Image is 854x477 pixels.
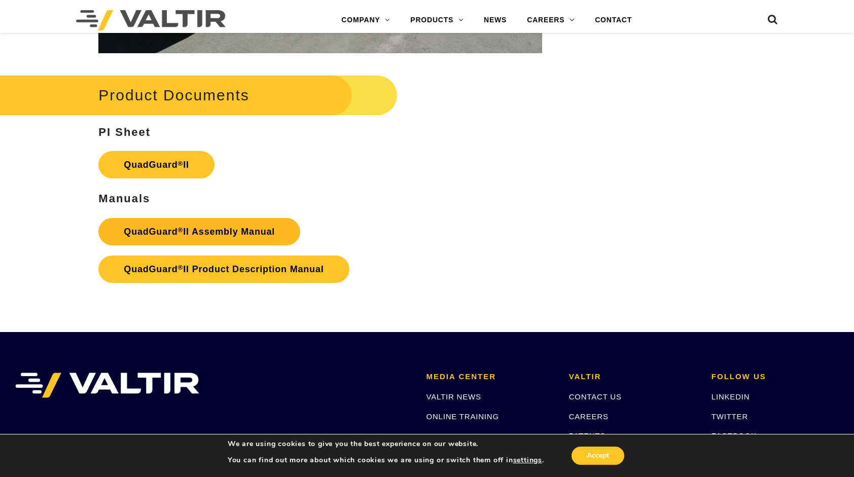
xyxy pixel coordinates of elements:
[331,10,400,30] a: COMPANY
[178,226,184,234] sup: ®
[569,412,609,421] a: CAREERS
[98,126,151,138] strong: PI Sheet
[228,439,544,449] p: We are using cookies to give you the best experience on our website.
[124,264,324,274] strong: QuadGuard II Product Description Manual
[513,456,542,465] button: settings
[711,431,757,440] a: FACEBOOK
[178,160,184,167] sup: ®
[569,373,696,381] h2: VALTIR
[569,431,606,440] a: PATENTS
[711,373,839,381] h2: FOLLOW US
[178,264,184,271] sup: ®
[517,10,585,30] a: CAREERS
[711,392,750,401] a: LINKEDIN
[474,10,517,30] a: NEWS
[124,227,275,237] strong: QuadGuard II Assembly Manual
[585,10,642,30] a: CONTACT
[98,255,349,283] a: QuadGuard®II Product Description Manual
[76,10,226,30] img: Valtir
[400,10,474,30] a: PRODUCTS
[98,218,300,245] a: QuadGuard®II Assembly Manual
[711,412,748,421] a: TWITTER
[426,392,481,401] a: VALTIR NEWS
[98,151,215,178] a: QuadGuard®II
[426,412,499,421] a: ONLINE TRAINING
[426,373,553,381] h2: MEDIA CENTER
[98,192,150,205] strong: Manuals
[228,456,544,465] p: You can find out more about which cookies we are using or switch them off in .
[15,373,199,398] img: VALTIR
[572,447,624,465] button: Accept
[569,392,622,401] a: CONTACT US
